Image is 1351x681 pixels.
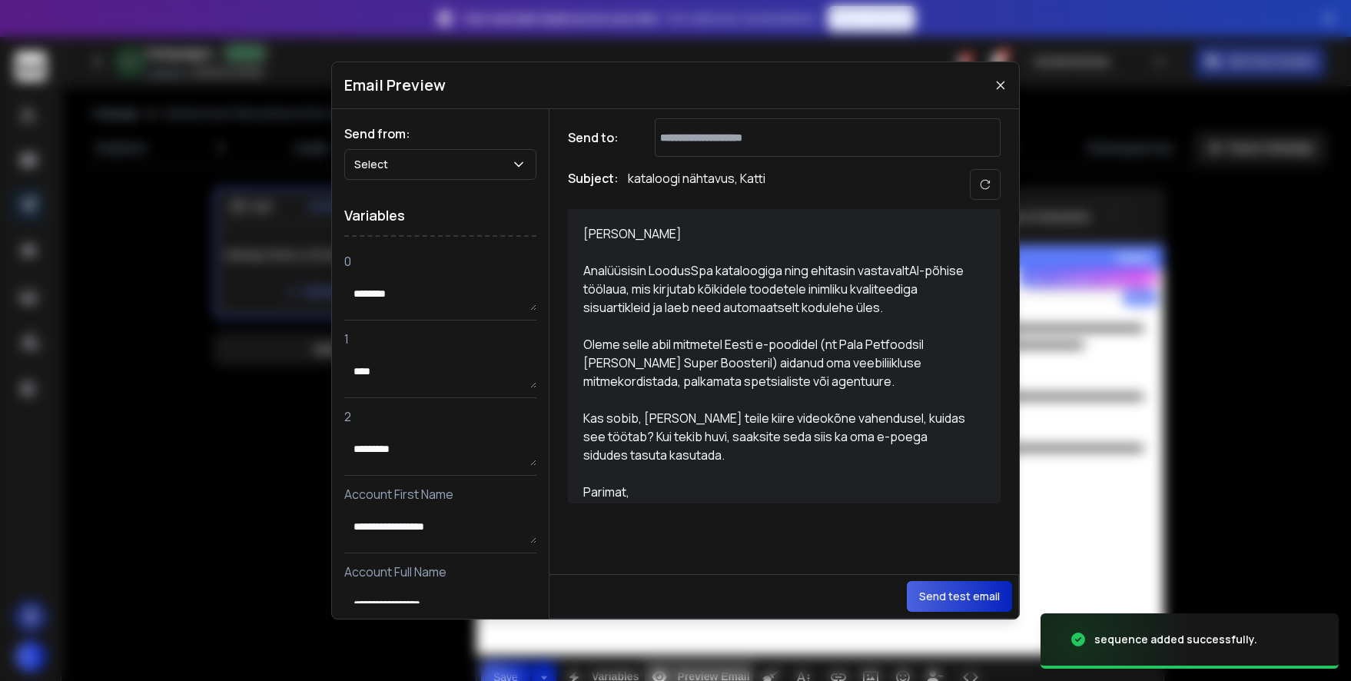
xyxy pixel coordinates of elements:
[568,169,619,200] h1: Subject:
[344,563,536,581] p: Account Full Name
[344,125,536,143] h1: Send from:
[628,169,765,200] p: kataloogi nähtavus, Katti
[907,581,1012,612] button: Send test email
[1094,632,1257,647] div: sequence added successfully.
[568,128,629,147] h1: Send to:
[344,75,446,96] h1: Email Preview
[344,407,536,426] p: 2
[583,224,968,488] div: [PERSON_NAME] Analüüsisin LoodusSpa kataloogiga ning ehitasin vastavaltAI-põhise töölaua, mis kir...
[344,195,536,237] h1: Variables
[344,485,536,503] p: Account First Name
[344,330,536,348] p: 1
[344,252,536,271] p: 0
[354,157,394,172] p: Select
